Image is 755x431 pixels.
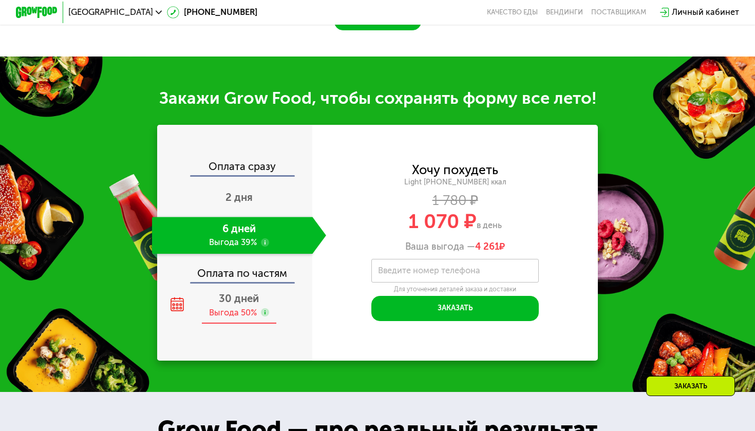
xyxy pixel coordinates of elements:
[158,161,312,175] div: Оплата сразу
[219,292,259,305] span: 30 дней
[312,241,597,252] div: Ваша выгода —
[591,8,646,16] div: поставщикам
[378,268,480,273] label: Введите номер телефона
[412,164,498,176] div: Хочу похудеть
[209,307,257,319] div: Выгода 50%
[167,6,257,19] a: [PHONE_NUMBER]
[487,8,538,16] a: Качество еды
[408,210,477,233] span: 1 070 ₽
[312,195,597,207] div: 1 780 ₽
[477,220,502,230] span: в день
[371,285,539,293] div: Для уточнения деталей заказа и доставки
[312,178,597,187] div: Light [PHONE_NUMBER] ккал
[158,258,312,282] div: Оплата по частям
[672,6,739,19] div: Личный кабинет
[225,191,253,203] span: 2 дня
[371,296,539,321] button: Заказать
[475,241,499,252] span: 4 261
[646,376,735,396] div: Заказать
[475,241,505,252] span: ₽
[546,8,583,16] a: Вендинги
[68,8,153,16] span: [GEOGRAPHIC_DATA]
